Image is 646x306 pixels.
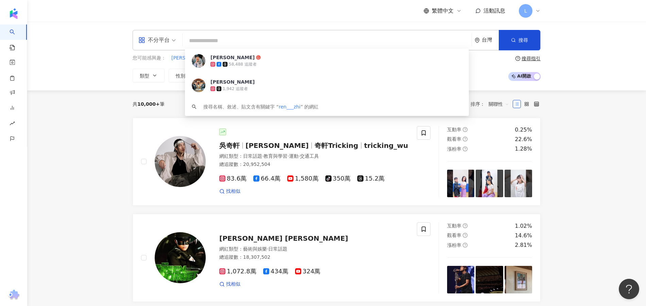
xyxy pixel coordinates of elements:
[334,73,363,79] span: 合作費用預估
[293,73,308,79] span: 觀看率
[463,127,468,132] span: question-circle
[226,281,240,288] span: 找相似
[263,153,287,159] span: 教育與學習
[133,55,166,62] span: 您可能感興趣：
[447,266,475,293] img: post-image
[447,127,461,132] span: 互動率
[463,137,468,141] span: question-circle
[364,141,408,150] span: tricking_wu
[279,54,289,62] button: Sha
[515,56,520,61] span: question-circle
[325,175,351,182] span: 350萬
[289,153,299,159] span: 運動
[463,223,468,228] span: question-circle
[268,246,287,252] span: 日常話題
[515,126,532,134] div: 0.25%
[524,7,527,15] span: L
[253,73,267,79] span: 互動率
[171,54,211,62] button: [PERSON_NAME]
[176,73,185,79] span: 性別
[171,55,211,62] span: [PERSON_NAME]
[432,7,454,15] span: 繁體中文
[226,188,240,195] span: 找相似
[489,99,509,109] span: 關聯性
[286,69,323,82] button: 觀看率
[138,37,145,44] span: appstore
[357,175,385,182] span: 15.2萬
[300,153,319,159] span: 交通工具
[138,35,170,46] div: 不分平台
[327,69,378,82] button: 合作費用預估
[8,8,19,19] img: logo icon
[133,101,165,107] div: 共 筆
[515,136,532,143] div: 22.6%
[219,246,409,253] div: 網紅類型 ：
[447,223,461,228] span: 互動率
[476,170,503,197] img: post-image
[518,37,528,43] span: 搜尋
[482,37,499,43] div: 台灣
[243,246,267,252] span: 藝術與娛樂
[219,234,348,242] span: [PERSON_NAME] [PERSON_NAME]
[515,232,532,239] div: 14.6%
[219,141,240,150] span: 吳奇軒
[245,69,282,82] button: 互動率
[475,38,480,43] span: environment
[447,170,475,197] img: post-image
[515,145,532,153] div: 1.28%
[505,266,532,293] img: post-image
[263,268,288,275] span: 434萬
[212,73,226,79] span: 追蹤數
[10,24,23,51] a: search
[253,175,280,182] span: 66.4萬
[243,153,262,159] span: 日常話題
[219,281,240,288] a: 找相似
[262,55,274,62] span: Shaq
[216,54,256,62] button: [PERSON_NAME]
[299,153,300,159] span: ·
[483,7,505,14] span: 活動訊息
[7,290,20,301] img: chrome extension
[137,101,160,107] span: 10,000+
[522,56,541,61] div: 搜尋指引
[476,266,503,293] img: post-image
[217,55,256,62] span: [PERSON_NAME]
[505,170,532,197] img: post-image
[155,136,206,187] img: KOL Avatar
[245,141,309,150] span: [PERSON_NAME]
[515,241,532,249] div: 2.81%
[499,30,540,50] button: 搜尋
[397,73,416,78] span: 更多篩選
[287,175,319,182] span: 1,580萬
[219,188,240,195] a: 找相似
[219,153,409,160] div: 網紅類型 ：
[133,69,165,82] button: 類型
[447,136,461,142] span: 觀看率
[219,254,409,261] div: 總追蹤數 ： 18,307,502
[10,117,15,132] span: rise
[515,222,532,230] div: 1.02%
[447,233,461,238] span: 觀看率
[295,268,320,275] span: 324萬
[382,69,423,82] button: 更多篩選
[463,147,468,151] span: question-circle
[619,279,639,299] iframe: Help Scout Beacon - Open
[287,153,289,159] span: ·
[267,246,268,252] span: ·
[219,161,409,168] div: 總追蹤數 ： 20,952,504
[463,233,468,238] span: question-circle
[447,242,461,248] span: 漲粉率
[471,99,513,109] div: 排序：
[280,55,289,62] span: Sha
[169,69,201,82] button: 性別
[463,243,468,248] span: question-circle
[133,118,541,206] a: KOL Avatar吳奇軒[PERSON_NAME]奇軒Trickingtricking_wu網紅類型：日常話題·教育與學習·運動·交通工具總追蹤數：20,952,50483.6萬66.4萬1,...
[314,141,358,150] span: 奇軒Tricking
[219,268,256,275] span: 1,072.8萬
[262,153,263,159] span: ·
[140,73,149,79] span: 類型
[133,214,541,302] a: KOL Avatar[PERSON_NAME] [PERSON_NAME]網紅類型：藝術與娛樂·日常話題總追蹤數：18,307,5021,072.8萬434萬324萬找相似互動率question...
[447,146,461,152] span: 漲粉率
[155,232,206,283] img: KOL Avatar
[205,69,241,82] button: 追蹤數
